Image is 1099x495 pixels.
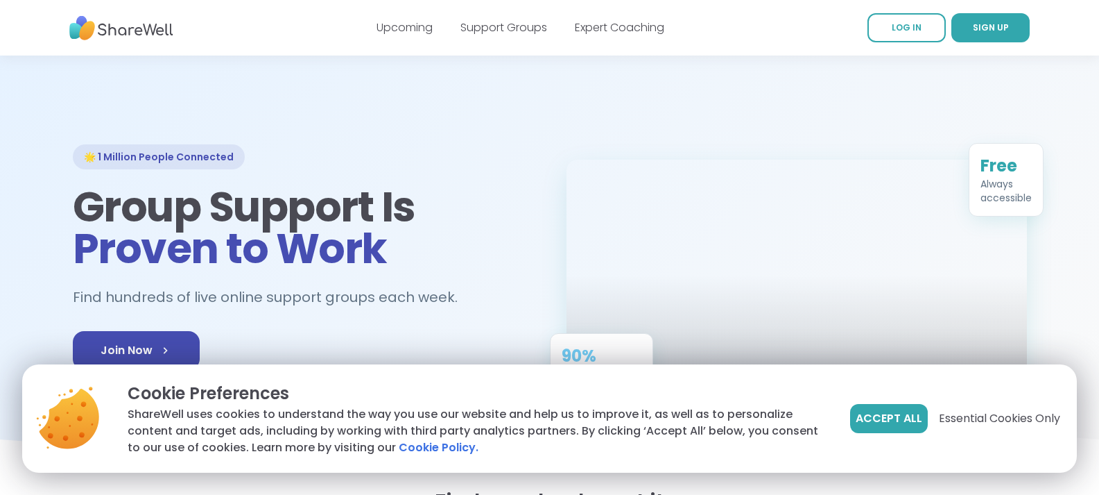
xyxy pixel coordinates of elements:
[939,410,1060,427] span: Essential Cookies Only
[73,186,533,269] h1: Group Support Is
[101,342,172,359] span: Join Now
[73,144,245,169] div: 🌟 1 Million People Connected
[867,13,946,42] a: LOG IN
[73,286,472,309] h2: Find hundreds of live online support groups each week.
[460,19,547,35] a: Support Groups
[575,19,664,35] a: Expert Coaching
[377,19,433,35] a: Upcoming
[980,155,1032,177] div: Free
[399,439,478,456] a: Cookie Policy.
[69,9,173,47] img: ShareWell Nav Logo
[73,219,387,278] span: Proven to Work
[850,404,928,433] button: Accept All
[951,13,1030,42] a: SIGN UP
[73,331,200,370] a: Join Now
[128,381,828,406] p: Cookie Preferences
[856,410,922,427] span: Accept All
[973,22,1009,33] span: SIGN UP
[980,177,1032,205] div: Always accessible
[128,406,828,456] p: ShareWell uses cookies to understand the way you use our website and help us to improve it, as we...
[562,345,641,367] div: 90%
[892,22,921,33] span: LOG IN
